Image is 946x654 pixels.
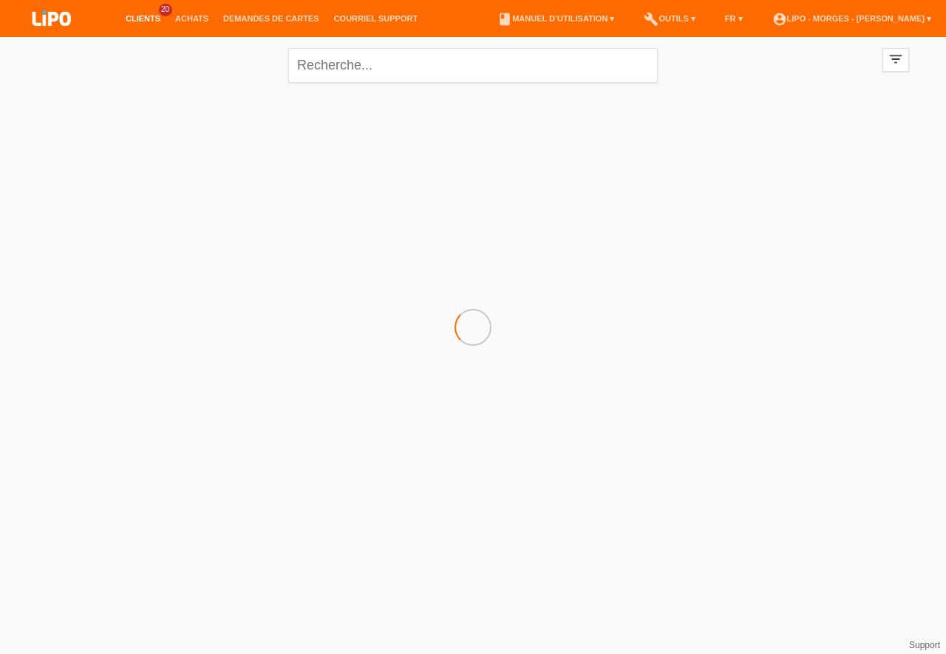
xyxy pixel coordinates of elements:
[636,14,702,23] a: buildOutils ▾
[497,12,512,27] i: book
[909,640,940,650] a: Support
[159,4,172,16] span: 20
[765,14,939,23] a: account_circleLIPO - Morges - [PERSON_NAME] ▾
[718,14,750,23] a: FR ▾
[772,12,787,27] i: account_circle
[288,48,658,83] input: Recherche...
[15,30,89,41] a: LIPO pay
[168,14,216,23] a: Achats
[490,14,622,23] a: bookManuel d’utilisation ▾
[327,14,425,23] a: Courriel Support
[888,51,904,67] i: filter_list
[118,14,168,23] a: Clients
[216,14,327,23] a: Demandes de cartes
[644,12,659,27] i: build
